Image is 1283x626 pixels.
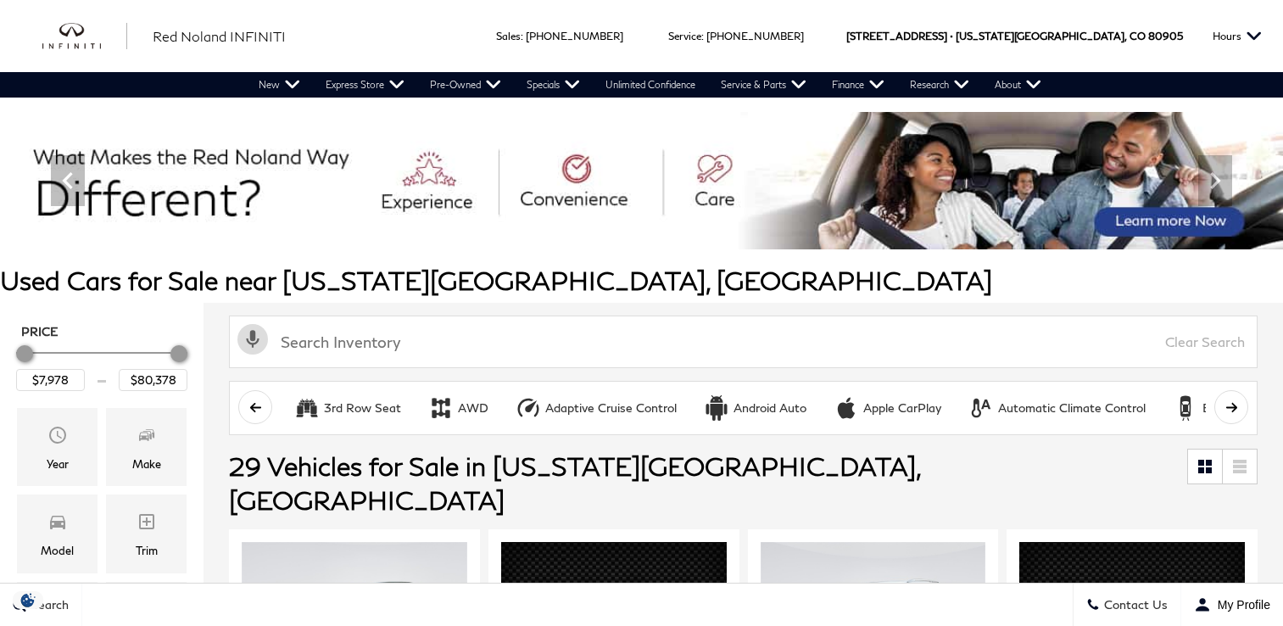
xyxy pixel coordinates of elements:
[153,26,286,47] a: Red Noland INFINITI
[119,369,187,391] input: Maximum
[246,72,313,98] a: New
[246,72,1054,98] nav: Main Navigation
[42,23,127,50] a: infiniti
[959,390,1155,426] button: Automatic Climate ControlAutomatic Climate Control
[669,218,686,235] span: Go to slide 4
[998,400,1146,416] div: Automatic Climate Control
[668,30,701,42] span: Service
[229,316,1258,368] input: Search Inventory
[41,541,74,560] div: Model
[982,72,1054,98] a: About
[17,495,98,573] div: ModelModel
[863,400,941,416] div: Apple CarPlay
[137,507,157,541] span: Trim
[1100,598,1168,612] span: Contact Us
[26,598,69,612] span: Search
[694,390,816,426] button: Android AutoAndroid Auto
[106,495,187,573] div: TrimTrim
[545,400,677,416] div: Adaptive Cruise Control
[428,395,454,421] div: AWD
[16,345,33,362] div: Minimum Price
[419,390,498,426] button: AWDAWD
[1214,390,1248,424] button: scroll right
[704,395,729,421] div: Android Auto
[8,591,47,609] section: Click to Open Cookie Consent Modal
[229,450,920,515] span: 29 Vehicles for Sale in [US_STATE][GEOGRAPHIC_DATA], [GEOGRAPHIC_DATA]
[521,30,523,42] span: :
[1198,155,1232,206] div: Next
[47,507,68,541] span: Model
[824,390,951,426] button: Apple CarPlayApple CarPlay
[734,400,806,416] div: Android Auto
[506,390,686,426] button: Adaptive Cruise ControlAdaptive Cruise Control
[968,395,994,421] div: Automatic Climate Control
[834,395,859,421] div: Apple CarPlay
[846,30,1183,42] a: [STREET_ADDRESS] • [US_STATE][GEOGRAPHIC_DATA], CO 80905
[701,30,704,42] span: :
[47,421,68,455] span: Year
[706,30,804,42] a: [PHONE_NUMBER]
[458,400,488,416] div: AWD
[496,30,521,42] span: Sales
[51,155,85,206] div: Previous
[132,455,161,473] div: Make
[897,72,982,98] a: Research
[17,408,98,486] div: YearYear
[1173,395,1198,421] div: Backup Camera
[237,324,268,355] svg: Click to toggle on voice search
[526,30,623,42] a: [PHONE_NUMBER]
[514,72,593,98] a: Specials
[42,23,127,50] img: INFINITI
[47,455,69,473] div: Year
[153,28,286,44] span: Red Noland INFINITI
[106,408,187,486] div: MakeMake
[622,218,639,235] span: Go to slide 2
[238,390,272,424] button: scroll left
[16,339,187,391] div: Price
[417,72,514,98] a: Pre-Owned
[645,218,662,235] span: Go to slide 3
[285,390,410,426] button: 3rd Row Seat3rd Row Seat
[516,395,541,421] div: Adaptive Cruise Control
[819,72,897,98] a: Finance
[708,72,819,98] a: Service & Parts
[16,369,85,391] input: Minimum
[137,421,157,455] span: Make
[1211,598,1270,612] span: My Profile
[136,541,158,560] div: Trim
[313,72,417,98] a: Express Store
[21,324,182,339] h5: Price
[294,395,320,421] div: 3rd Row Seat
[593,72,708,98] a: Unlimited Confidence
[324,400,401,416] div: 3rd Row Seat
[170,345,187,362] div: Maximum Price
[1181,584,1283,626] button: Open user profile menu
[8,591,47,609] img: Opt-Out Icon
[598,218,615,235] span: Go to slide 1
